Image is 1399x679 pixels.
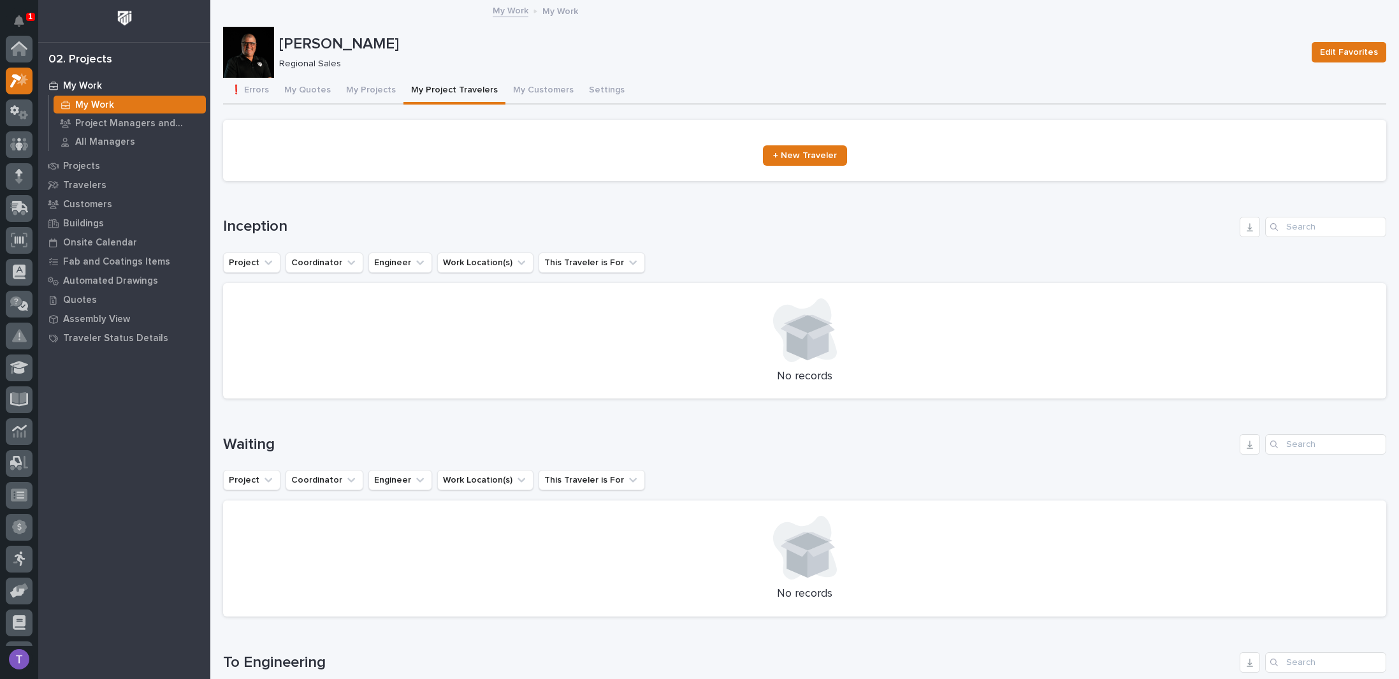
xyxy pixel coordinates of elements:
[368,470,432,490] button: Engineer
[6,646,33,673] button: users-avatar
[279,59,1296,69] p: Regional Sales
[113,6,136,30] img: Workspace Logo
[38,76,210,95] a: My Work
[542,3,578,17] p: My Work
[223,217,1235,236] h1: Inception
[38,233,210,252] a: Onsite Calendar
[6,8,33,34] button: Notifications
[49,114,210,132] a: Project Managers and Engineers
[49,133,210,150] a: All Managers
[75,136,135,148] p: All Managers
[28,12,33,21] p: 1
[773,151,837,160] span: + New Traveler
[338,78,403,105] button: My Projects
[16,15,33,36] div: Notifications1
[63,237,137,249] p: Onsite Calendar
[63,314,130,325] p: Assembly View
[63,275,158,287] p: Automated Drawings
[1320,45,1378,60] span: Edit Favorites
[223,653,1235,672] h1: To Engineering
[38,309,210,328] a: Assembly View
[505,78,581,105] button: My Customers
[223,252,280,273] button: Project
[277,78,338,105] button: My Quotes
[63,80,102,92] p: My Work
[368,252,432,273] button: Engineer
[38,214,210,233] a: Buildings
[48,53,112,67] div: 02. Projects
[63,218,104,230] p: Buildings
[63,161,100,172] p: Projects
[403,78,505,105] button: My Project Travelers
[38,175,210,194] a: Travelers
[63,295,97,306] p: Quotes
[38,194,210,214] a: Customers
[38,328,210,347] a: Traveler Status Details
[38,156,210,175] a: Projects
[493,3,528,17] a: My Work
[75,118,201,129] p: Project Managers and Engineers
[75,99,114,111] p: My Work
[223,470,280,490] button: Project
[63,256,170,268] p: Fab and Coatings Items
[223,435,1235,454] h1: Waiting
[63,199,112,210] p: Customers
[581,78,632,105] button: Settings
[1265,652,1386,673] input: Search
[539,252,645,273] button: This Traveler is For
[49,96,210,113] a: My Work
[38,290,210,309] a: Quotes
[1312,42,1386,62] button: Edit Favorites
[238,587,1371,601] p: No records
[539,470,645,490] button: This Traveler is For
[763,145,847,166] a: + New Traveler
[286,252,363,273] button: Coordinator
[437,252,533,273] button: Work Location(s)
[223,78,277,105] button: ❗ Errors
[1265,217,1386,237] input: Search
[1265,434,1386,455] input: Search
[286,470,363,490] button: Coordinator
[63,180,106,191] p: Travelers
[63,333,168,344] p: Traveler Status Details
[437,470,533,490] button: Work Location(s)
[38,252,210,271] a: Fab and Coatings Items
[38,271,210,290] a: Automated Drawings
[238,370,1371,384] p: No records
[279,35,1301,54] p: [PERSON_NAME]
